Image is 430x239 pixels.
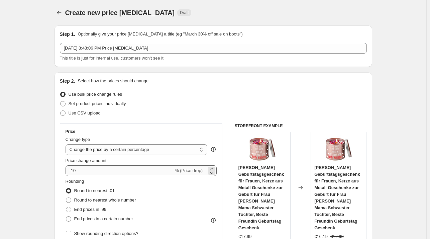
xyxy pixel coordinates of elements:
span: Set product prices individually [69,101,126,106]
span: Draft [180,10,189,15]
h6: STOREFRONT EXAMPLE [235,123,367,129]
div: help [210,146,217,153]
img: 71RzyZ5wfUL_80x.jpg [249,136,276,162]
input: 30% off holiday sale [60,43,367,54]
h3: Price [66,129,75,134]
img: 71RzyZ5wfUL_80x.jpg [325,136,352,162]
span: End prices in .99 [74,207,107,212]
span: Change type [66,137,90,142]
span: [PERSON_NAME] Geburtstagsgeschenk für Frauen, Kerze aus Metall Geschenke zur Geburt für Frau [PER... [314,165,360,230]
h2: Step 2. [60,78,75,84]
p: Select how the prices should change [78,78,148,84]
span: Use CSV upload [69,110,101,115]
span: Price change amount [66,158,107,163]
span: Use bulk price change rules [69,92,122,97]
span: [PERSON_NAME] Geburtstagsgeschenk für Frauen, Kerze aus Metall Geschenke zur Geburt für Frau [PER... [238,165,284,230]
span: Create new price [MEDICAL_DATA] [65,9,175,16]
span: Round to nearest whole number [74,197,136,203]
p: Optionally give your price [MEDICAL_DATA] a title (eg "March 30% off sale on boots") [78,31,242,37]
span: Rounding [66,179,84,184]
input: -15 [66,165,174,176]
span: This title is just for internal use, customers won't see it [60,56,164,61]
span: Round to nearest .01 [74,188,115,193]
span: End prices in a certain number [74,216,133,221]
h2: Step 1. [60,31,75,37]
span: Show rounding direction options? [74,231,138,236]
button: Price change jobs [55,8,64,17]
span: % (Price drop) [175,168,203,173]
